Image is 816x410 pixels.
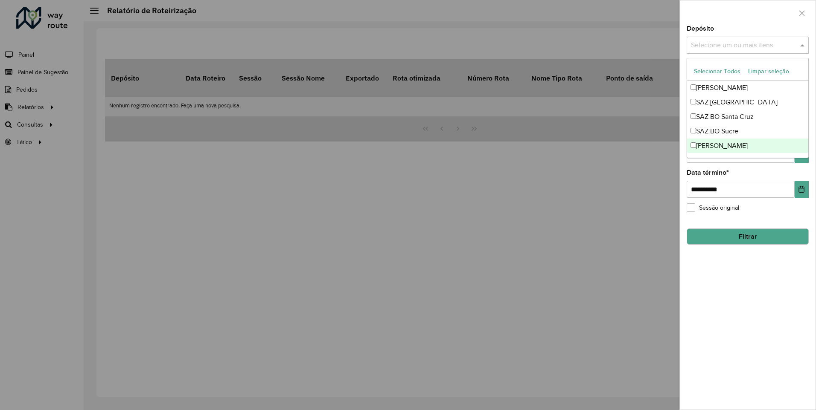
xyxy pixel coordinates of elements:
div: SAZ BO Sucre [687,124,808,139]
div: SAZ [GEOGRAPHIC_DATA] [687,95,808,110]
label: Depósito [687,23,714,34]
button: Filtrar [687,228,809,245]
label: Sessão original [687,203,739,212]
button: Limpar seleção [744,65,793,78]
button: Choose Date [795,181,809,198]
div: [PERSON_NAME] [687,139,808,153]
div: [PERSON_NAME] [687,81,808,95]
ng-dropdown-panel: Options list [687,58,809,158]
label: Data término [687,167,729,178]
div: SAZ BO Santa Cruz [687,110,808,124]
button: Selecionar Todos [690,65,744,78]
